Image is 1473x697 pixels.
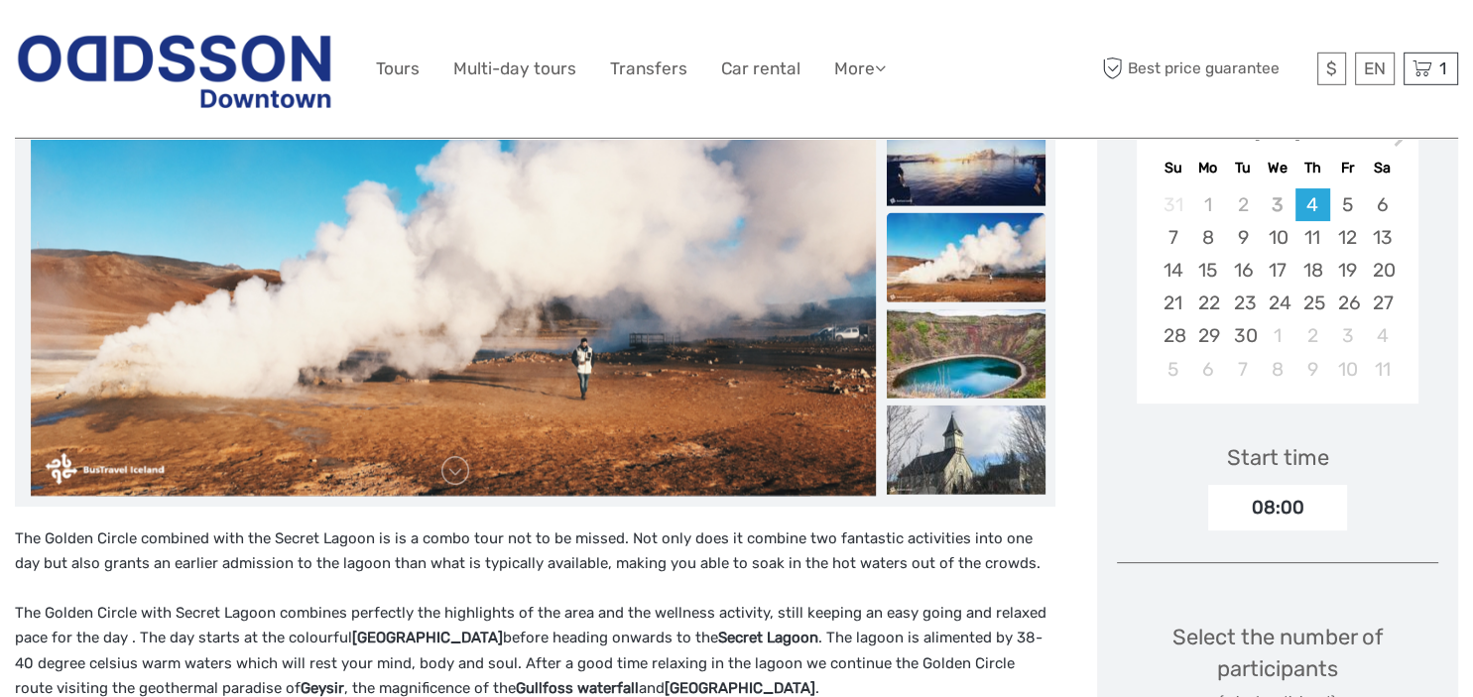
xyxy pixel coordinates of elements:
[376,55,420,83] a: Tours
[665,679,815,697] strong: [GEOGRAPHIC_DATA]
[610,55,687,83] a: Transfers
[1225,319,1260,352] div: Choose Tuesday, September 30th, 2025
[1365,353,1400,386] div: Choose Saturday, October 11th, 2025
[1225,287,1260,319] div: Choose Tuesday, September 23rd, 2025
[1295,155,1330,181] div: Th
[1295,287,1330,319] div: Choose Thursday, September 25th, 2025
[1261,221,1295,254] div: Choose Wednesday, September 10th, 2025
[1385,129,1416,161] button: Next Month
[1156,188,1190,221] div: Not available Sunday, August 31st, 2025
[1295,188,1330,221] div: Choose Thursday, September 4th, 2025
[1365,221,1400,254] div: Choose Saturday, September 13th, 2025
[1365,254,1400,287] div: Choose Saturday, September 20th, 2025
[1330,221,1365,254] div: Choose Friday, September 12th, 2025
[1261,319,1295,352] div: Choose Wednesday, October 1st, 2025
[1225,221,1260,254] div: Choose Tuesday, September 9th, 2025
[718,629,818,646] strong: Secret Lagoon
[1225,254,1260,287] div: Choose Tuesday, September 16th, 2025
[1190,188,1225,221] div: Not available Monday, September 1st, 2025
[1330,319,1365,352] div: Choose Friday, October 3rd, 2025
[1330,287,1365,319] div: Choose Friday, September 26th, 2025
[887,405,1045,494] img: b6a9cc4d674d46649c6fbd050d413706_slider_thumbnail.jpeg
[1295,254,1330,287] div: Choose Thursday, September 18th, 2025
[1355,53,1395,85] div: EN
[1365,287,1400,319] div: Choose Saturday, September 27th, 2025
[1144,188,1412,386] div: month 2025-09
[352,629,503,646] strong: [GEOGRAPHIC_DATA]
[15,21,334,118] img: Reykjavik Residence
[1365,319,1400,352] div: Choose Saturday, October 4th, 2025
[1156,254,1190,287] div: Choose Sunday, September 14th, 2025
[31,21,877,497] img: 18e8970de6e7438fb440e525ed182945_main_slider.jpeg
[1190,319,1225,352] div: Choose Monday, September 29th, 2025
[301,679,344,697] strong: Geysir
[834,55,886,83] a: More
[1225,353,1260,386] div: Choose Tuesday, October 7th, 2025
[1326,58,1337,78] span: $
[15,526,1055,577] p: The Golden Circle combined with the Secret Lagoon is is a combo tour not to be missed. Not only d...
[1261,254,1295,287] div: Choose Wednesday, September 17th, 2025
[28,35,224,51] p: We're away right now. Please check back later!
[1208,485,1347,530] div: 08:00
[1261,188,1295,221] div: Not available Wednesday, September 3rd, 2025
[1156,155,1190,181] div: Su
[1365,155,1400,181] div: Sa
[887,212,1045,301] img: 18e8970de6e7438fb440e525ed182945_slider_thumbnail.jpeg
[1365,188,1400,221] div: Choose Saturday, September 6th, 2025
[1156,221,1190,254] div: Choose Sunday, September 7th, 2025
[1330,155,1365,181] div: Fr
[1190,353,1225,386] div: Choose Monday, October 6th, 2025
[1190,254,1225,287] div: Choose Monday, September 15th, 2025
[1330,353,1365,386] div: Choose Friday, October 10th, 2025
[1261,155,1295,181] div: We
[1295,221,1330,254] div: Choose Thursday, September 11th, 2025
[1190,287,1225,319] div: Choose Monday, September 22nd, 2025
[1156,319,1190,352] div: Choose Sunday, September 28th, 2025
[1097,53,1312,85] span: Best price guarantee
[721,55,800,83] a: Car rental
[1156,287,1190,319] div: Choose Sunday, September 21st, 2025
[228,31,252,55] button: Open LiveChat chat widget
[1190,221,1225,254] div: Choose Monday, September 8th, 2025
[1295,353,1330,386] div: Choose Thursday, October 9th, 2025
[1261,287,1295,319] div: Choose Wednesday, September 24th, 2025
[1330,188,1365,221] div: Choose Friday, September 5th, 2025
[1156,353,1190,386] div: Choose Sunday, October 5th, 2025
[1227,442,1329,473] div: Start time
[887,308,1045,398] img: 28e2742a33ab4bbeb25066641a8cad96_slider_thumbnail.jpeg
[1436,58,1449,78] span: 1
[1225,188,1260,221] div: Not available Tuesday, September 2nd, 2025
[887,116,1045,205] img: 0f9da09368144b4bad0e37f6ce3ae812_slider_thumbnail.jpeg
[1190,155,1225,181] div: Mo
[1330,254,1365,287] div: Choose Friday, September 19th, 2025
[1295,319,1330,352] div: Choose Thursday, October 2nd, 2025
[1225,155,1260,181] div: Tu
[453,55,576,83] a: Multi-day tours
[1261,353,1295,386] div: Choose Wednesday, October 8th, 2025
[516,679,639,697] strong: Gullfoss waterfall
